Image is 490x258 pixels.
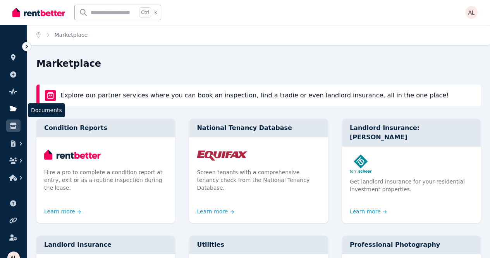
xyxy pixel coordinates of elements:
[342,235,481,254] div: Professional Photography
[139,7,151,17] span: Ctrl
[465,6,478,19] img: Alex Loveluck
[44,208,81,215] a: Learn more
[350,154,473,173] img: Landlord Insurance: Terri Scheer
[189,235,328,254] div: Utilities
[342,119,481,147] div: Landlord Insurance: [PERSON_NAME]
[189,119,328,137] div: National Tenancy Database
[36,57,101,70] h1: Marketplace
[197,145,320,164] img: National Tenancy Database
[12,7,65,18] img: RentBetter
[31,106,62,114] span: Documents
[27,25,97,45] nav: Breadcrumb
[36,235,175,254] div: Landlord Insurance
[60,91,449,100] p: Explore our partner services where you can book an inspection, find a tradie or even landlord ins...
[154,9,157,16] span: k
[350,178,473,193] p: Get landlord insurance for your residential investment properties.
[55,31,88,39] span: Marketplace
[350,208,387,215] a: Learn more
[197,208,234,215] a: Learn more
[45,90,56,101] img: rentBetter Marketplace
[44,168,167,192] p: Hire a pro to complete a condition report at entry, exit or as a routine inspection during the le...
[44,145,167,164] img: Condition Reports
[197,168,320,192] p: Screen tenants with a comprehensive tenancy check from the National Tenancy Database.
[36,119,175,137] div: Condition Reports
